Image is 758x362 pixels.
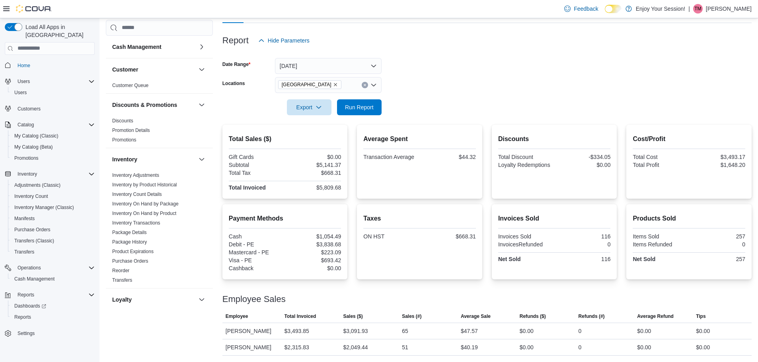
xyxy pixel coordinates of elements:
p: Enjoy Your Session! [636,4,686,14]
div: 0 [691,241,745,248]
button: Hide Parameters [255,33,313,48]
span: Inventory On Hand by Product [112,210,176,217]
span: Settings [18,330,35,337]
span: Package Details [112,229,147,236]
p: | [688,4,690,14]
button: Promotions [8,153,98,164]
span: Adjustments (Classic) [11,180,95,190]
span: Home [18,62,30,69]
a: Home [14,61,33,70]
div: ON HST [363,233,418,240]
h3: Report [222,36,249,45]
span: Purchase Orders [14,226,51,233]
img: Cova [16,5,52,13]
div: $0.00 [637,343,651,352]
div: 116 [556,256,610,262]
h3: Inventory [112,155,137,163]
span: Users [18,78,30,85]
span: Inventory Transactions [112,220,160,226]
span: Tips [696,313,705,319]
button: Transfers [8,246,98,257]
span: Promotions [11,153,95,163]
span: Average Refund [637,313,674,319]
div: $3,493.17 [691,154,745,160]
button: Cash Management [112,43,195,51]
a: Transfers (Classic) [11,236,57,246]
button: Users [2,76,98,87]
button: Settings [2,327,98,339]
a: Manifests [11,214,38,223]
div: -$334.05 [556,154,610,160]
button: Manifests [8,213,98,224]
a: My Catalog (Classic) [11,131,62,141]
div: Inventory [106,170,213,288]
div: Invoices Sold [498,233,553,240]
a: Inventory by Product Historical [112,182,177,188]
span: Inventory Adjustments [112,172,159,178]
button: Customer [197,65,207,74]
div: $693.42 [286,257,341,263]
button: Inventory [14,169,40,179]
div: $0.00 [286,265,341,271]
div: $2,049.44 [343,343,368,352]
h3: Employee Sales [222,294,286,304]
div: Total Tax [229,170,283,176]
div: Customer [106,81,213,93]
span: Inventory Manager (Classic) [11,203,95,212]
h2: Cost/Profit [633,134,745,144]
a: Users [11,88,30,97]
span: Product Expirations [112,248,154,255]
span: Operations [18,265,41,271]
label: Locations [222,80,245,87]
span: Cash Management [14,276,55,282]
span: Promotions [14,155,39,161]
span: Reports [14,314,31,320]
button: Reports [2,289,98,300]
span: Refunds ($) [520,313,546,319]
span: Inventory [14,169,95,179]
div: Gift Cards [229,154,283,160]
div: Items Refunded [633,241,687,248]
div: $5,809.68 [286,184,341,191]
div: Tylor Methot [693,4,703,14]
div: $1,648.20 [691,162,745,168]
span: Dashboards [11,301,95,311]
button: Catalog [2,119,98,130]
a: Settings [14,329,38,338]
span: Users [14,77,95,86]
button: Adjustments (Classic) [8,180,98,191]
span: Operations [14,263,95,273]
span: Export [292,99,327,115]
button: Customers [2,103,98,114]
div: [PERSON_NAME] [222,339,281,355]
div: Transaction Average [363,154,418,160]
span: Promotions [112,137,136,143]
a: Dashboards [8,300,98,312]
div: 0 [579,343,582,352]
div: $0.00 [520,326,534,336]
div: $668.31 [421,233,476,240]
button: Discounts & Promotions [197,100,207,110]
div: $47.57 [461,326,478,336]
button: My Catalog (Beta) [8,141,98,153]
div: 65 [402,326,408,336]
div: $223.09 [286,249,341,256]
h3: Discounts & Promotions [112,101,177,109]
a: Purchase Orders [11,225,54,234]
div: 0 [556,241,610,248]
button: Operations [2,262,98,273]
a: Customers [14,104,44,114]
span: Customer Queue [112,82,148,89]
span: Inventory Manager (Classic) [14,204,74,211]
div: Discounts & Promotions [106,116,213,148]
label: Date Range [222,61,251,68]
span: Users [11,88,95,97]
span: Transfers [112,277,132,283]
div: $3,838.68 [286,241,341,248]
button: Catalog [14,120,37,130]
button: Remove Port Colborne from selection in this group [333,82,338,87]
button: Transfers (Classic) [8,235,98,246]
span: Transfers [14,249,34,255]
a: Transfers [11,247,37,257]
